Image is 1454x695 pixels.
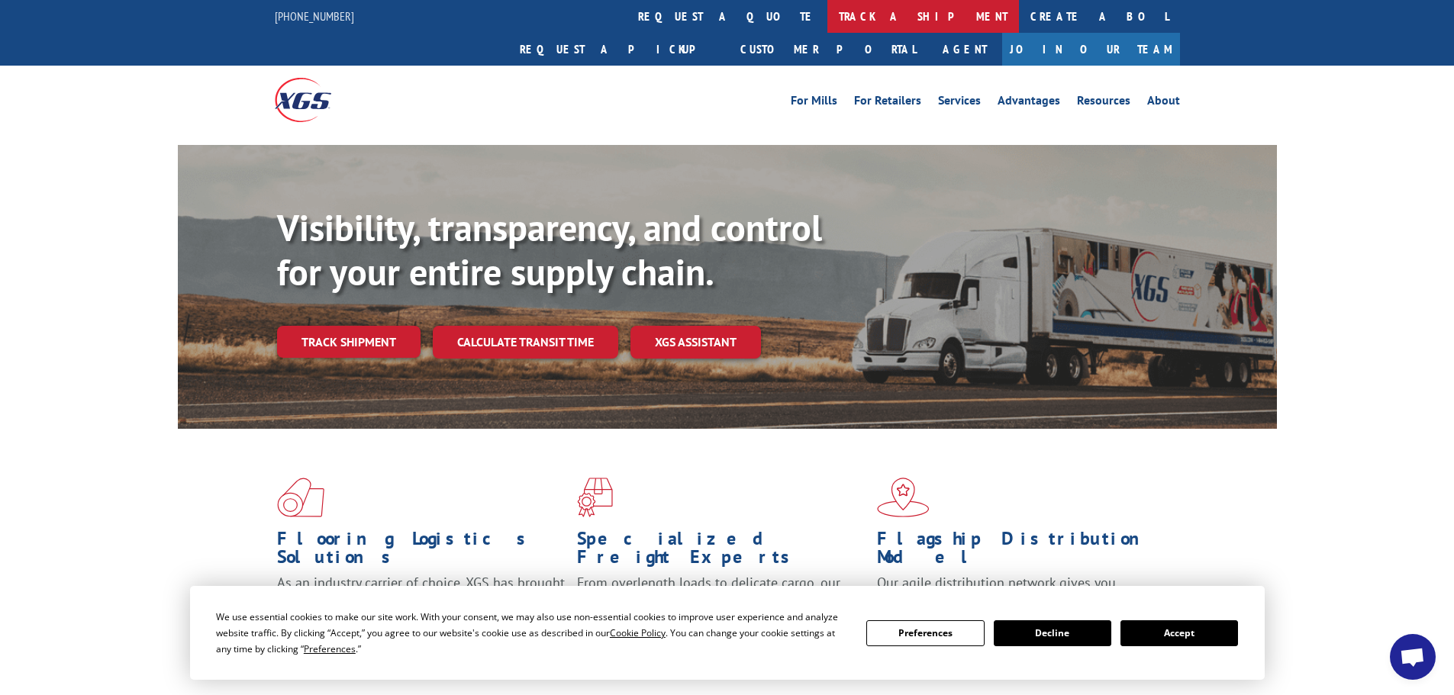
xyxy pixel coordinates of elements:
[1002,33,1180,66] a: Join Our Team
[1077,95,1130,111] a: Resources
[508,33,729,66] a: Request a pickup
[577,574,866,642] p: From overlength loads to delicate cargo, our experienced staff knows the best way to move your fr...
[433,326,618,359] a: Calculate transit time
[630,326,761,359] a: XGS ASSISTANT
[610,626,666,639] span: Cookie Policy
[1147,95,1180,111] a: About
[791,95,837,111] a: For Mills
[275,8,354,24] a: [PHONE_NUMBER]
[729,33,927,66] a: Customer Portal
[854,95,921,111] a: For Retailers
[877,478,930,517] img: xgs-icon-flagship-distribution-model-red
[1390,634,1436,680] div: Open chat
[277,529,566,574] h1: Flooring Logistics Solutions
[938,95,981,111] a: Services
[1120,620,1238,646] button: Accept
[866,620,984,646] button: Preferences
[277,326,421,358] a: Track shipment
[304,642,356,655] span: Preferences
[216,609,848,657] div: We use essential cookies to make our site work. With your consent, we may also use non-essential ...
[877,574,1158,610] span: Our agile distribution network gives you nationwide inventory management on demand.
[994,620,1111,646] button: Decline
[277,478,324,517] img: xgs-icon-total-supply-chain-intelligence-red
[277,204,822,295] b: Visibility, transparency, and control for your entire supply chain.
[577,529,866,574] h1: Specialized Freight Experts
[577,478,613,517] img: xgs-icon-focused-on-flooring-red
[277,574,565,628] span: As an industry carrier of choice, XGS has brought innovation and dedication to flooring logistics...
[877,529,1165,574] h1: Flagship Distribution Model
[998,95,1060,111] a: Advantages
[927,33,1002,66] a: Agent
[190,586,1265,680] div: Cookie Consent Prompt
